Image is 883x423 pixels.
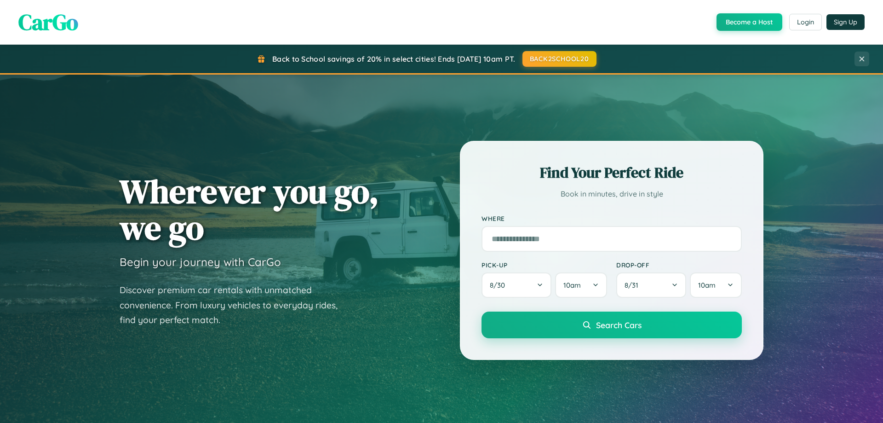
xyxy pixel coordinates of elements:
span: 10am [698,281,716,290]
button: BACK2SCHOOL20 [522,51,596,67]
h3: Begin your journey with CarGo [120,255,281,269]
button: Become a Host [717,13,782,31]
p: Discover premium car rentals with unmatched convenience. From luxury vehicles to everyday rides, ... [120,283,350,328]
button: Sign Up [826,14,865,30]
button: 10am [690,272,742,298]
button: Search Cars [482,312,742,338]
span: Search Cars [596,320,642,330]
span: 8 / 31 [625,281,643,290]
button: Login [789,14,822,30]
h2: Find Your Perfect Ride [482,162,742,183]
button: 10am [555,272,607,298]
button: 8/31 [616,272,686,298]
p: Book in minutes, drive in style [482,187,742,201]
label: Drop-off [616,261,742,269]
span: 8 / 30 [490,281,510,290]
span: Back to School savings of 20% in select cities! Ends [DATE] 10am PT. [272,54,515,64]
h1: Wherever you go, we go [120,173,379,246]
label: Where [482,214,742,222]
label: Pick-up [482,261,607,269]
span: 10am [563,281,581,290]
button: 8/30 [482,272,551,298]
span: CarGo [18,7,78,37]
